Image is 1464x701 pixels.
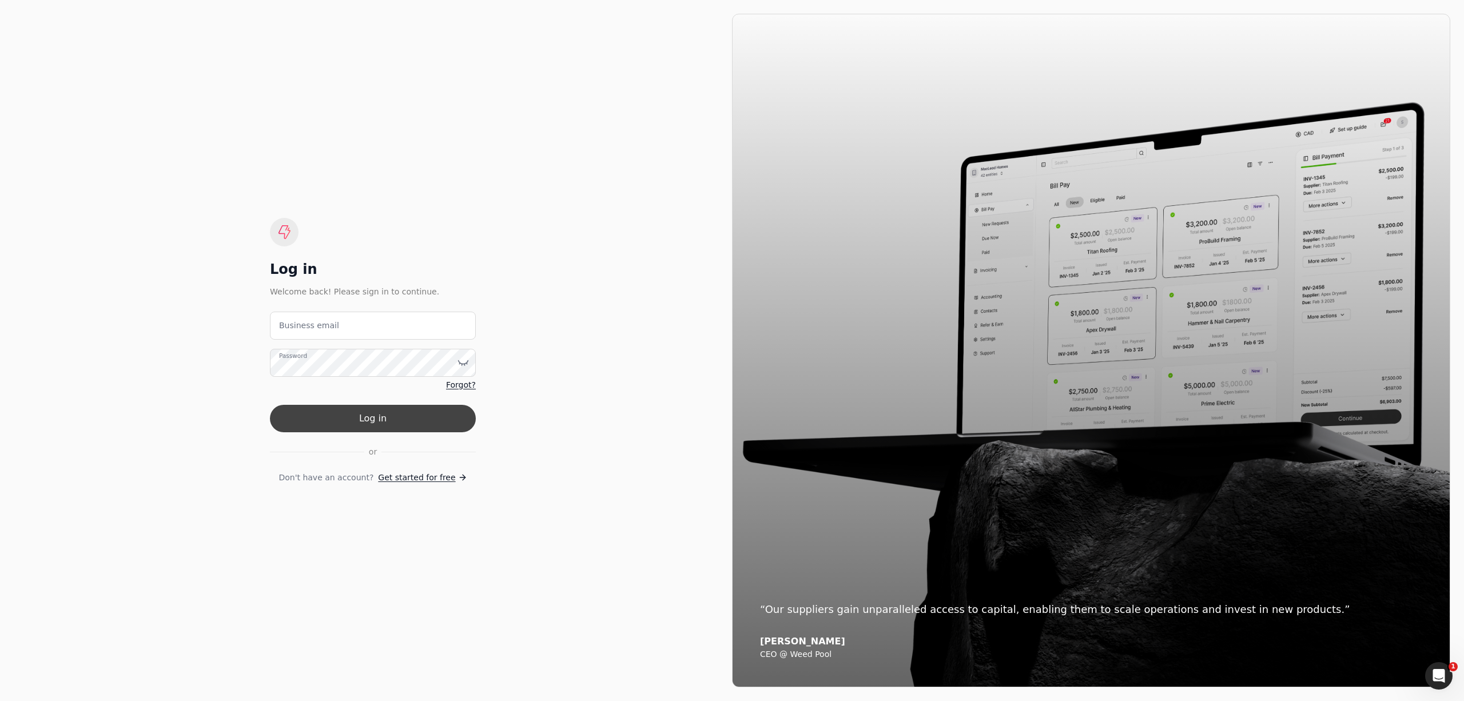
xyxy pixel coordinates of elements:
[279,351,307,360] label: Password
[1449,662,1458,671] span: 1
[1425,662,1453,690] iframe: Intercom live chat
[270,260,476,278] div: Log in
[279,320,339,332] label: Business email
[760,602,1422,618] div: “Our suppliers gain unparalleled access to capital, enabling them to scale operations and invest ...
[378,472,455,484] span: Get started for free
[270,405,476,432] button: Log in
[279,472,373,484] span: Don't have an account?
[270,285,476,298] div: Welcome back! Please sign in to continue.
[446,379,476,391] a: Forgot?
[760,650,1422,660] div: CEO @ Weed Pool
[369,446,377,458] span: or
[760,636,1422,647] div: [PERSON_NAME]
[378,472,467,484] a: Get started for free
